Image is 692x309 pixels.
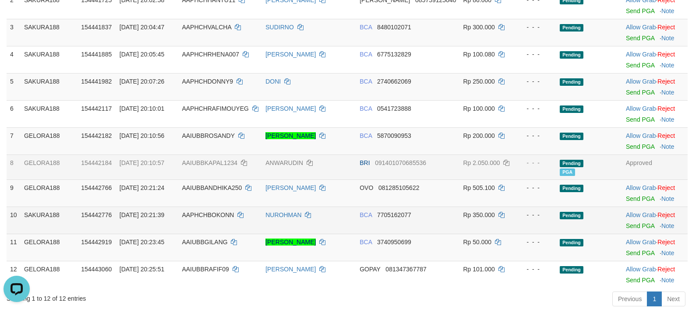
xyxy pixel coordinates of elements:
span: Rp 250.000 [463,78,494,85]
span: [DATE] 20:04:47 [120,24,164,31]
a: Reject [657,266,675,273]
td: 9 [7,179,21,207]
span: BCA [360,211,372,218]
span: 154441982 [81,78,112,85]
a: Note [661,116,674,123]
div: - - - [519,158,553,167]
td: 6 [7,100,21,127]
a: Next [661,291,685,306]
a: [PERSON_NAME] [265,266,316,273]
span: BRI [360,159,370,166]
a: Send PGA [626,89,654,96]
span: Copy 5870090953 to clipboard [377,132,411,139]
a: Note [661,143,674,150]
a: Reject [657,184,675,191]
span: BCA [360,78,372,85]
a: [PERSON_NAME] [265,105,316,112]
span: [DATE] 20:10:56 [120,132,164,139]
span: Copy 081285105622 to clipboard [378,184,419,191]
a: ANWARUDIN [265,159,303,166]
span: · [626,51,657,58]
td: · [622,234,688,261]
a: Allow Grab [626,51,656,58]
td: SAKURA188 [21,19,78,46]
span: [DATE] 20:21:24 [120,184,164,191]
div: - - - [519,104,553,113]
a: Send PGA [626,7,654,14]
span: · [626,184,657,191]
a: Allow Grab [626,266,656,273]
a: [PERSON_NAME] [265,51,316,58]
a: Note [661,89,674,96]
span: Copy 8480102071 to clipboard [377,24,411,31]
td: SAKURA188 [21,46,78,73]
a: Note [661,195,674,202]
span: Copy 091401070685536 to clipboard [375,159,426,166]
a: Send PGA [626,195,654,202]
span: 154442776 [81,211,112,218]
span: [DATE] 20:05:45 [120,51,164,58]
div: - - - [519,211,553,219]
div: - - - [519,183,553,192]
a: Reject [657,105,675,112]
span: Copy 7705162077 to clipboard [377,211,411,218]
div: - - - [519,238,553,246]
a: Allow Grab [626,105,656,112]
span: Pending [560,133,583,140]
a: Send PGA [626,277,654,284]
a: Send PGA [626,116,654,123]
span: AAIUBBANDHIKA250 [182,184,242,191]
td: SAKURA188 [21,73,78,100]
span: Pending [560,51,583,59]
span: AAIUBBRAFIF09 [182,266,229,273]
span: Copy 0541723888 to clipboard [377,105,411,112]
a: Note [661,62,674,69]
span: Rp 100.000 [463,105,494,112]
a: Reject [657,239,675,246]
span: Rp 300.000 [463,24,494,31]
td: 3 [7,19,21,46]
span: AAIUBBROSANDY [182,132,234,139]
td: 8 [7,154,21,179]
td: Approved [622,154,688,179]
button: Open LiveChat chat widget [4,4,30,30]
td: 12 [7,261,21,288]
span: GOPAY [360,266,380,273]
a: [PERSON_NAME] [265,184,316,191]
a: Note [661,277,674,284]
td: 5 [7,73,21,100]
a: Allow Grab [626,132,656,139]
a: Send PGA [626,62,654,69]
span: · [626,78,657,85]
td: SAKURA188 [21,100,78,127]
span: 154442184 [81,159,112,166]
td: · [622,179,688,207]
a: Reject [657,132,675,139]
span: BCA [360,132,372,139]
a: Send PGA [626,249,654,256]
span: Pending [560,78,583,86]
span: Pending [560,24,583,32]
td: GELORA188 [21,234,78,261]
td: GELORA188 [21,261,78,288]
span: 154442182 [81,132,112,139]
div: - - - [519,77,553,86]
div: - - - [519,23,553,32]
a: Reject [657,51,675,58]
td: · [622,19,688,46]
span: Pending [560,212,583,219]
a: Reject [657,211,675,218]
span: Rp 200.000 [463,132,494,139]
span: [DATE] 20:23:45 [120,239,164,246]
span: Rp 350.000 [463,211,494,218]
a: Reject [657,78,675,85]
span: AAPHCHBOKONN [182,211,234,218]
a: Previous [612,291,647,306]
div: Showing 1 to 12 of 12 entries [7,291,282,303]
a: [PERSON_NAME] [265,239,316,246]
span: Copy 6775132829 to clipboard [377,51,411,58]
div: - - - [519,50,553,59]
span: PGA [560,169,575,176]
td: SAKURA188 [21,207,78,234]
a: NUROHMAN [265,211,301,218]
